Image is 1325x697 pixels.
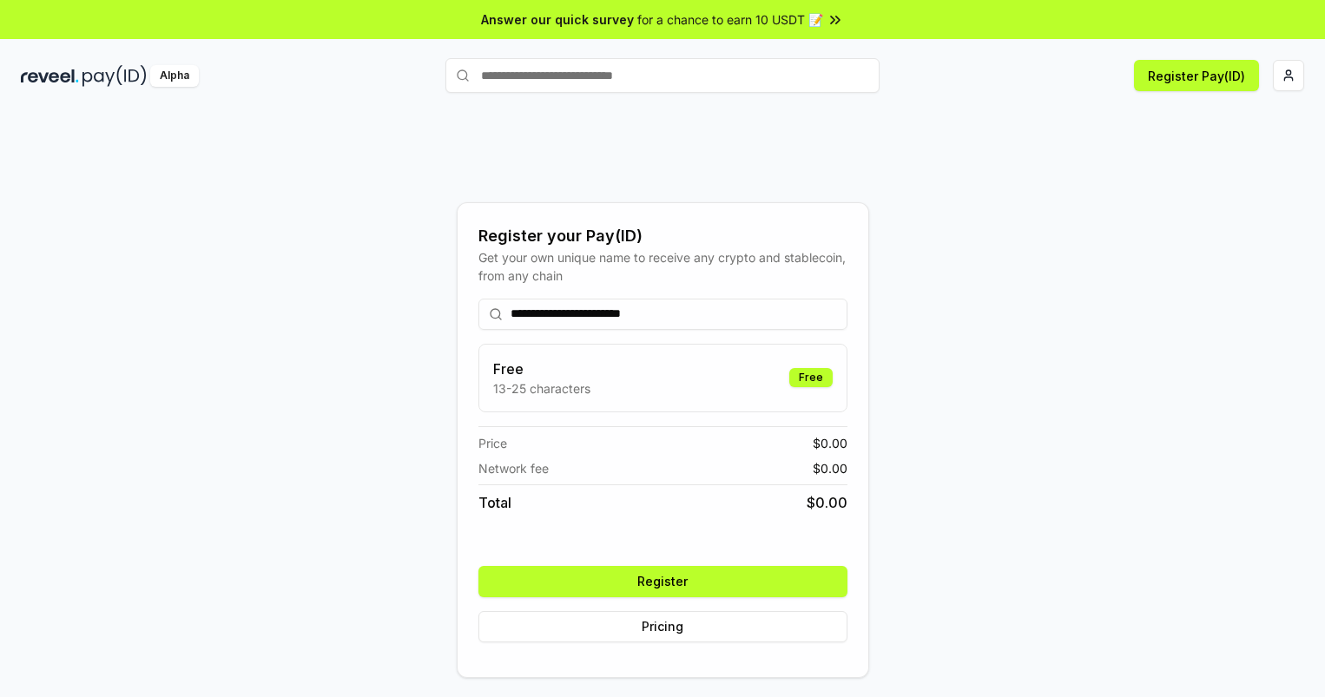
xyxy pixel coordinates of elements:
[481,10,634,29] span: Answer our quick survey
[478,566,847,597] button: Register
[637,10,823,29] span: for a chance to earn 10 USDT 📝
[478,434,507,452] span: Price
[478,224,847,248] div: Register your Pay(ID)
[478,248,847,285] div: Get your own unique name to receive any crypto and stablecoin, from any chain
[1134,60,1259,91] button: Register Pay(ID)
[21,65,79,87] img: reveel_dark
[478,611,847,642] button: Pricing
[813,434,847,452] span: $ 0.00
[493,358,590,379] h3: Free
[150,65,199,87] div: Alpha
[813,459,847,477] span: $ 0.00
[493,379,590,398] p: 13-25 characters
[82,65,147,87] img: pay_id
[807,492,847,513] span: $ 0.00
[478,459,549,477] span: Network fee
[789,368,833,387] div: Free
[478,492,511,513] span: Total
